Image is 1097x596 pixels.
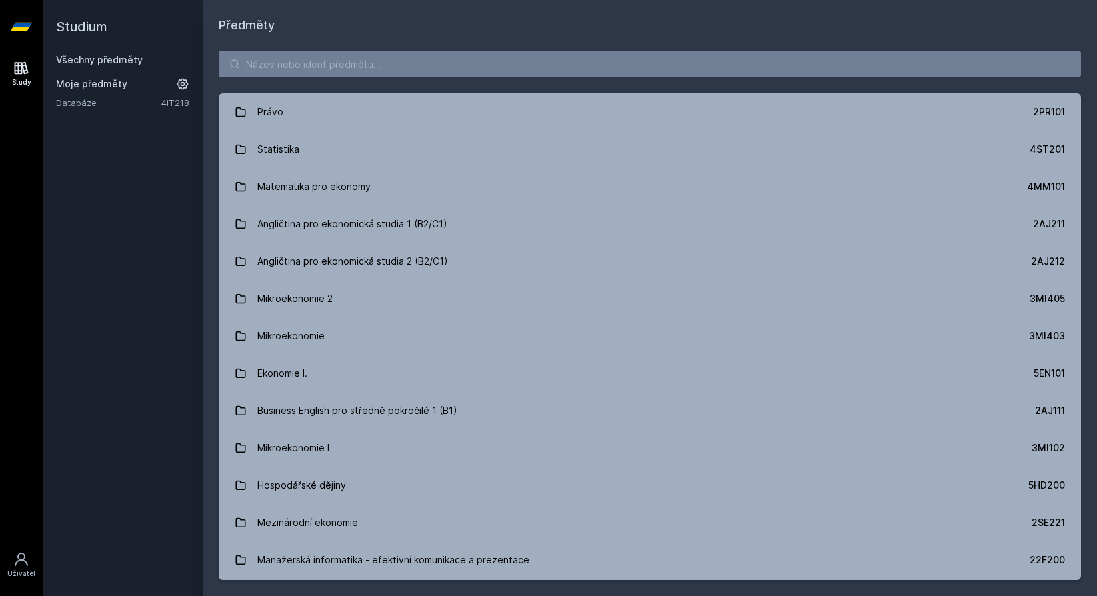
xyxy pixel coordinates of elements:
div: Hospodářské dějiny [257,472,346,499]
a: Mikroekonomie 2 3MI405 [219,280,1081,317]
a: Business English pro středně pokročilé 1 (B1) 2AJ111 [219,392,1081,429]
div: 4ST201 [1030,143,1065,156]
div: 2AJ211 [1033,217,1065,231]
a: Matematika pro ekonomy 4MM101 [219,168,1081,205]
div: Mikroekonomie I [257,435,329,461]
div: 5HD200 [1028,479,1065,492]
div: Ekonomie I. [257,360,307,387]
a: Databáze [56,96,161,109]
a: Všechny předměty [56,54,143,65]
a: Mikroekonomie I 3MI102 [219,429,1081,467]
input: Název nebo ident předmětu… [219,51,1081,77]
a: 4IT218 [161,97,189,108]
div: 3MI405 [1030,292,1065,305]
div: 22F200 [1030,553,1065,567]
a: Manažerská informatika - efektivní komunikace a prezentace 22F200 [219,541,1081,579]
a: Mikroekonomie 3MI403 [219,317,1081,355]
span: Moje předměty [56,77,127,91]
a: Angličtina pro ekonomická studia 2 (B2/C1) 2AJ212 [219,243,1081,280]
div: Statistika [257,136,299,163]
div: 2AJ111 [1035,404,1065,417]
div: 2PR101 [1033,105,1065,119]
a: Mezinárodní ekonomie 2SE221 [219,504,1081,541]
div: Business English pro středně pokročilé 1 (B1) [257,397,457,424]
div: Mikroekonomie [257,323,325,349]
a: Statistika 4ST201 [219,131,1081,168]
div: Matematika pro ekonomy [257,173,371,200]
a: Study [3,53,40,94]
div: Study [12,77,31,87]
a: Ekonomie I. 5EN101 [219,355,1081,392]
div: Mezinárodní ekonomie [257,509,358,536]
a: Angličtina pro ekonomická studia 1 (B2/C1) 2AJ211 [219,205,1081,243]
div: Angličtina pro ekonomická studia 1 (B2/C1) [257,211,447,237]
div: 2AJ212 [1031,255,1065,268]
a: Právo 2PR101 [219,93,1081,131]
div: 2SE221 [1032,516,1065,529]
div: 5EN101 [1034,367,1065,380]
div: Manažerská informatika - efektivní komunikace a prezentace [257,547,529,573]
div: Mikroekonomie 2 [257,285,333,312]
a: Hospodářské dějiny 5HD200 [219,467,1081,504]
div: Angličtina pro ekonomická studia 2 (B2/C1) [257,248,448,275]
div: Uživatel [7,569,35,579]
div: 4MM101 [1027,180,1065,193]
div: Právo [257,99,283,125]
div: 3MI102 [1032,441,1065,455]
a: Uživatel [3,545,40,585]
div: 3MI403 [1029,329,1065,343]
h1: Předměty [219,16,1081,35]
